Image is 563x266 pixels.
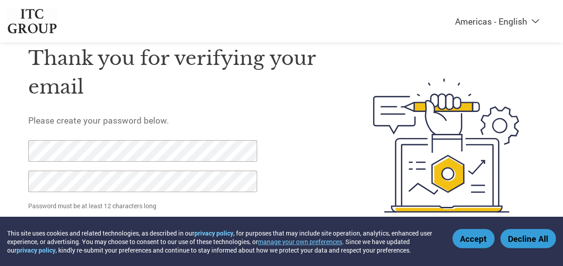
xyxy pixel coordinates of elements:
[7,9,58,34] img: ITC Group
[357,31,535,260] img: create-password
[500,229,556,248] button: Decline All
[258,237,342,246] button: manage your own preferences
[7,229,439,254] div: This site uses cookies and related technologies, as described in our , for purposes that may incl...
[28,44,332,102] h1: Thank you for verifying your email
[28,115,332,126] h5: Please create your password below.
[17,246,56,254] a: privacy policy
[194,229,233,237] a: privacy policy
[452,229,494,248] button: Accept
[28,201,259,210] p: Password must be at least 12 characters long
